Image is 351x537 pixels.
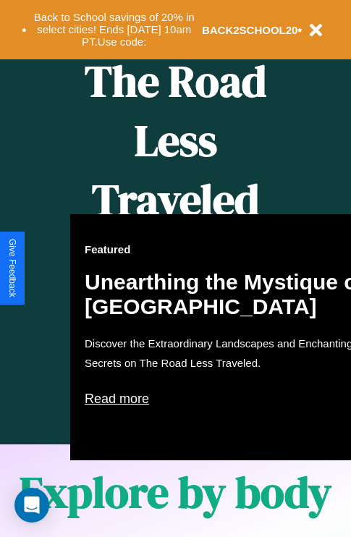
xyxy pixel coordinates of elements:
h1: The Road Less Traveled [70,51,281,230]
div: Give Feedback [7,239,17,297]
b: BACK2SCHOOL20 [202,24,298,36]
button: Back to School savings of 20% in select cities! Ends [DATE] 10am PT.Use code: [27,7,202,52]
div: Open Intercom Messenger [14,488,49,523]
h1: Explore by body [20,462,331,522]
